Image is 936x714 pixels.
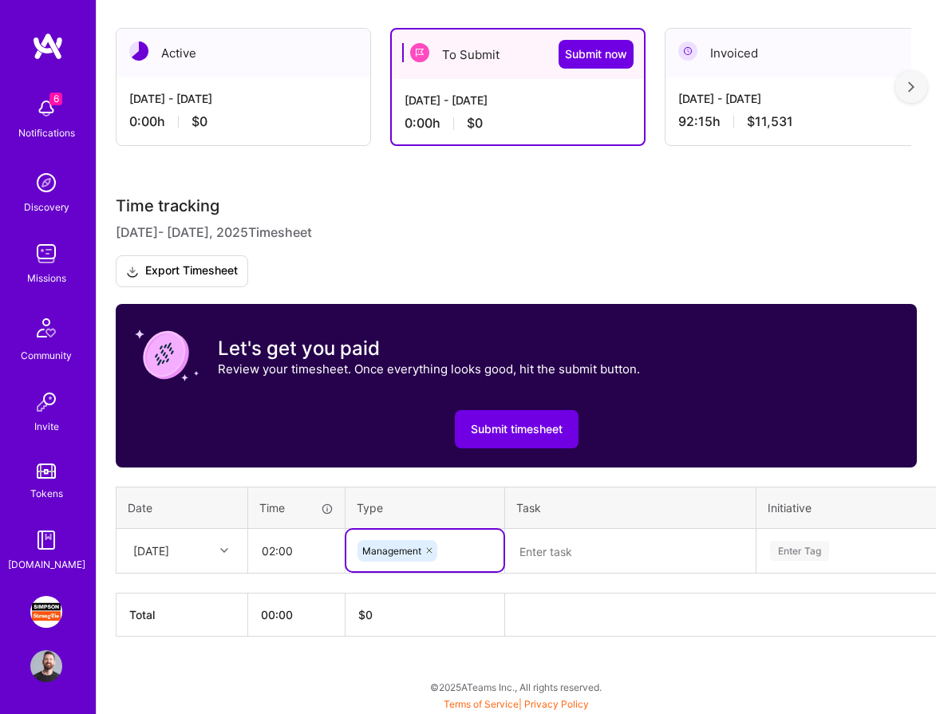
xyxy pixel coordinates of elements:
[678,90,906,107] div: [DATE] - [DATE]
[505,487,756,529] th: Task
[392,30,644,79] div: To Submit
[135,323,199,387] img: coin
[467,115,483,132] span: $0
[248,593,346,636] th: 00:00
[259,499,334,516] div: Time
[21,347,72,364] div: Community
[18,124,75,141] div: Notifications
[116,255,248,287] button: Export Timesheet
[96,667,936,707] div: © 2025 ATeams Inc., All rights reserved.
[30,524,62,556] img: guide book
[27,309,65,347] img: Community
[30,167,62,199] img: discovery
[747,113,793,130] span: $11,531
[126,263,139,280] i: icon Download
[218,337,640,361] h3: Let's get you paid
[908,81,914,93] img: right
[405,92,631,108] div: [DATE] - [DATE]
[249,530,344,572] input: HH:MM
[665,29,919,77] div: Invoiced
[117,487,248,529] th: Date
[192,113,207,130] span: $0
[362,545,421,557] span: Management
[116,196,219,216] span: Time tracking
[116,223,312,243] span: [DATE] - [DATE] , 2025 Timesheet
[129,90,357,107] div: [DATE] - [DATE]
[30,485,63,502] div: Tokens
[30,596,62,628] img: Simpson Strong-Tie: Product Manager AD
[524,698,589,710] a: Privacy Policy
[117,593,248,636] th: Total
[405,115,631,132] div: 0:00 h
[678,113,906,130] div: 92:15 h
[49,93,62,105] span: 6
[30,93,62,124] img: bell
[678,41,697,61] img: Invoiced
[129,113,357,130] div: 0:00 h
[27,270,66,286] div: Missions
[444,698,589,710] span: |
[410,43,429,62] img: To Submit
[471,421,563,437] span: Submit timesheet
[770,538,829,563] div: Enter Tag
[444,698,519,710] a: Terms of Service
[117,29,370,77] div: Active
[346,487,505,529] th: Type
[8,556,85,573] div: [DOMAIN_NAME]
[30,238,62,270] img: teamwork
[30,386,62,418] img: Invite
[32,32,64,61] img: logo
[129,41,148,61] img: Active
[220,546,228,554] i: icon Chevron
[24,199,69,215] div: Discovery
[133,542,169,559] div: [DATE]
[30,650,62,682] img: User Avatar
[218,361,640,377] p: Review your timesheet. Once everything looks good, hit the submit button.
[34,418,59,435] div: Invite
[565,46,627,62] span: Submit now
[358,608,373,621] span: $ 0
[37,464,56,479] img: tokens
